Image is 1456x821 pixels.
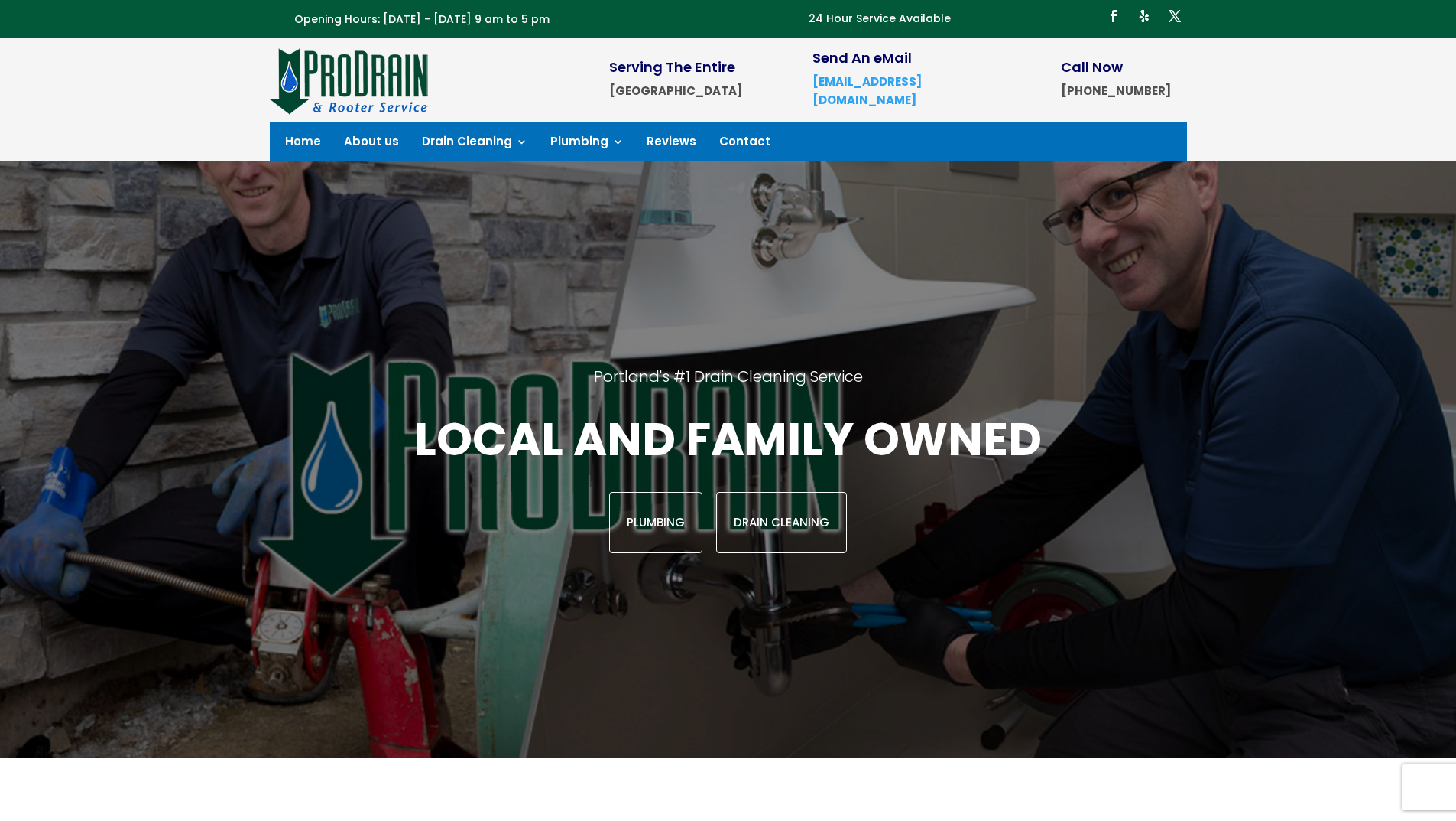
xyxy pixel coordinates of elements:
span: Serving The Entire [609,57,735,77]
a: [EMAIL_ADDRESS][DOMAIN_NAME] [812,73,922,108]
a: Follow on X [1163,4,1187,28]
a: Follow on Yelp [1132,4,1156,28]
h2: Portland's #1 Drain Cleaning Service [190,367,1266,409]
a: Contact [719,136,770,153]
a: Drain Cleaning [716,492,847,553]
a: Drain Cleaning [422,136,527,153]
a: Plumbing [609,492,702,553]
strong: [GEOGRAPHIC_DATA] [609,83,742,99]
strong: [PHONE_NUMBER] [1061,83,1171,99]
p: 24 Hour Service Available [809,10,951,28]
a: Plumbing [550,136,624,153]
div: Local and family owned [190,409,1266,553]
span: Send An eMail [812,48,912,67]
a: Home [285,136,321,153]
a: Reviews [647,136,696,153]
span: Call Now [1061,57,1123,77]
span: Opening Hours: [DATE] - [DATE] 9 am to 5 pm [294,11,550,27]
img: site-logo-100h [270,46,430,115]
a: About us [344,136,399,153]
a: Follow on Facebook [1101,4,1126,28]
